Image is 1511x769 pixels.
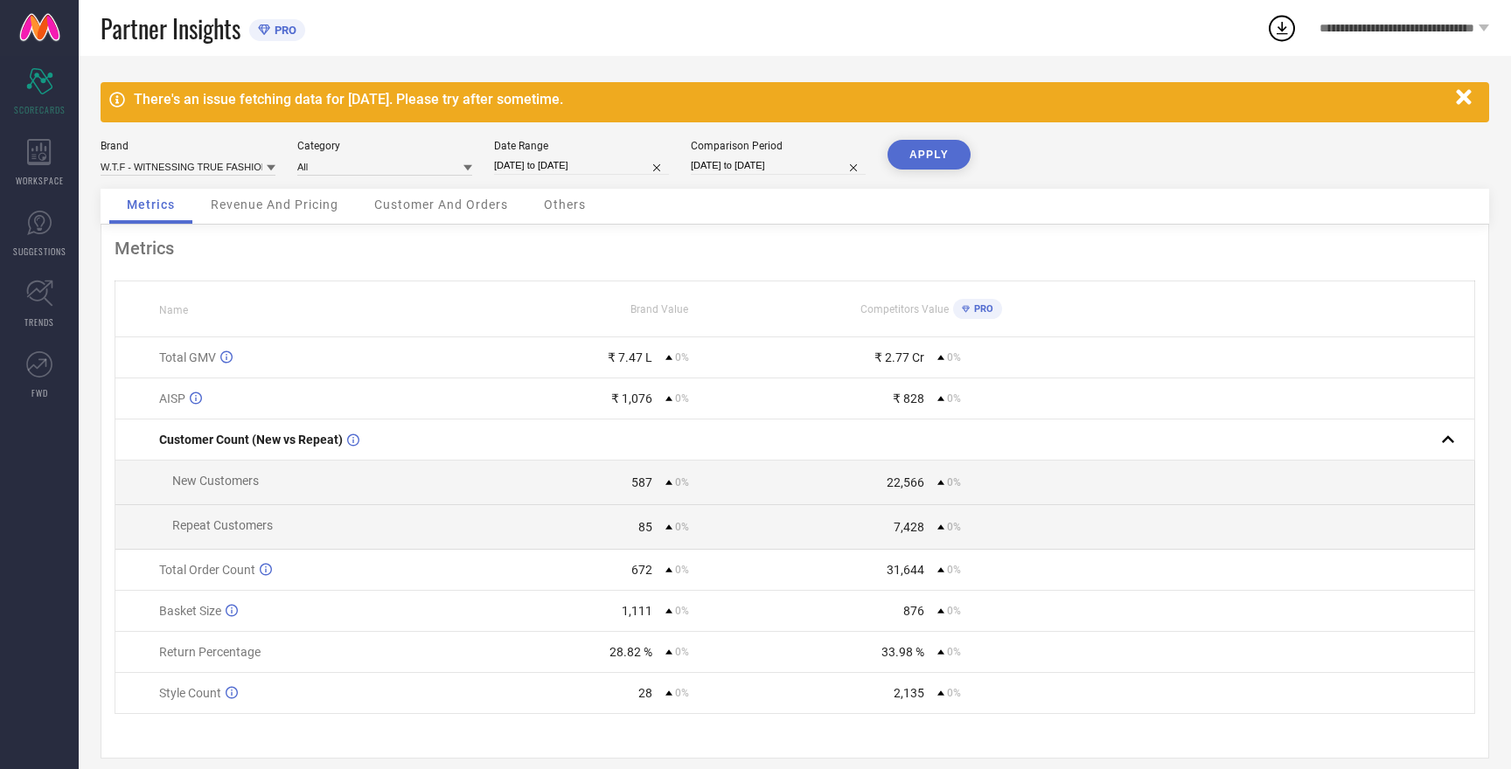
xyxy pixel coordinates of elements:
span: PRO [270,24,296,37]
span: WORKSPACE [16,174,64,187]
span: 0% [947,476,961,488]
span: 0% [947,521,961,533]
span: PRO [970,303,993,315]
span: 0% [947,564,961,576]
span: Competitors Value [860,303,949,315]
div: ₹ 828 [893,391,924,405]
span: Style Count [159,686,221,700]
span: 0% [947,687,961,699]
input: Select date range [494,156,669,175]
span: 0% [675,351,689,364]
div: 587 [631,475,652,489]
div: 28.82 % [609,645,652,659]
div: 33.98 % [881,645,924,659]
div: 2,135 [894,686,924,700]
span: Basket Size [159,604,221,618]
span: SCORECARDS [14,103,66,116]
div: Open download list [1266,12,1298,44]
span: 0% [675,605,689,617]
span: 0% [675,521,689,533]
div: Metrics [115,238,1475,259]
span: AISP [159,391,185,405]
span: 0% [675,687,689,699]
span: Repeat Customers [172,518,273,532]
input: Select comparison period [691,156,866,175]
div: Comparison Period [691,140,866,152]
div: 876 [903,604,924,618]
div: Brand [101,140,275,152]
span: 0% [947,392,961,405]
button: APPLY [888,140,971,170]
span: 0% [947,646,961,658]
span: 0% [947,605,961,617]
span: Revenue And Pricing [211,197,338,211]
span: Name [159,304,188,316]
div: There's an issue fetching data for [DATE]. Please try after sometime. [134,91,1447,107]
div: 22,566 [887,475,924,489]
div: 672 [631,563,652,577]
span: FWD [31,386,48,399]
span: TRENDS [24,315,54,329]
span: Customer Count (New vs Repeat) [159,433,343,447]
span: Total Order Count [159,563,255,577]
div: 28 [638,686,652,700]
span: Others [544,197,586,211]
div: 7,428 [894,520,924,534]
span: Brand Value [630,303,688,315]
span: Total GMV [159,350,216,364]
span: SUGGESTIONS [13,245,66,258]
div: ₹ 2.77 Cr [874,350,924,364]
span: Return Percentage [159,645,261,659]
span: 0% [675,392,689,405]
div: Category [297,140,472,152]
div: 85 [638,520,652,534]
span: Partner Insights [101,10,240,46]
div: 1,111 [622,604,652,618]
div: ₹ 1,076 [611,391,652,405]
span: Customer And Orders [374,197,508,211]
span: New Customers [172,474,259,488]
div: ₹ 7.47 L [608,350,652,364]
span: 0% [675,564,689,576]
span: Metrics [127,197,175,211]
div: 31,644 [887,563,924,577]
span: 0% [675,476,689,488]
span: 0% [947,351,961,364]
div: Date Range [494,140,669,152]
span: 0% [675,646,689,658]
